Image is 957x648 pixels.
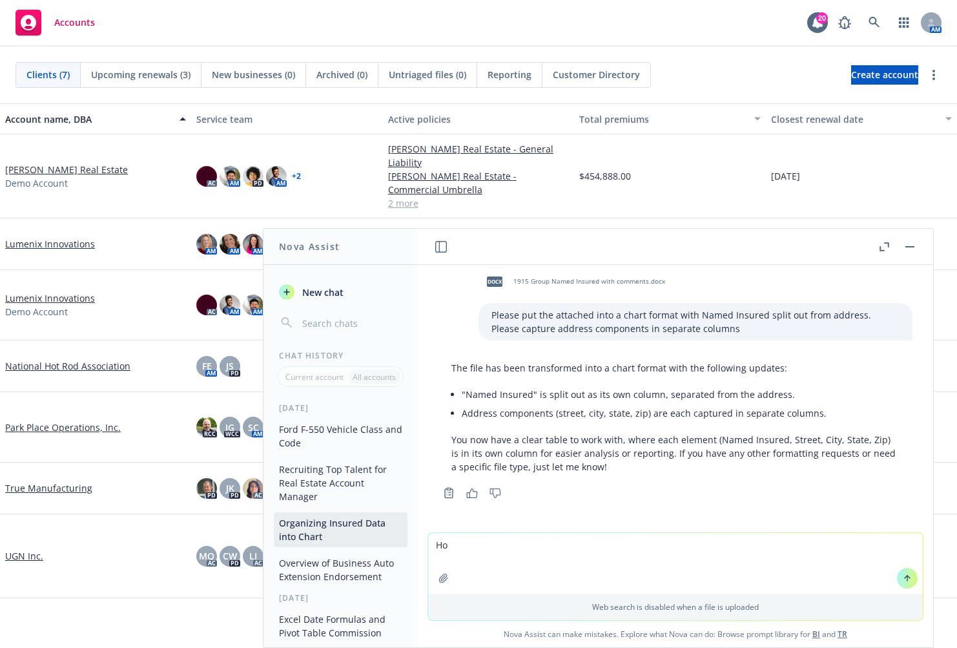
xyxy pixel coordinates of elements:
[766,103,957,134] button: Closest renewal date
[5,163,128,176] a: [PERSON_NAME] Real Estate
[225,421,234,434] span: JG
[263,402,418,413] div: [DATE]
[243,295,263,315] img: photo
[196,166,217,187] img: photo
[451,361,900,375] p: The file has been transformed into a chart format with the following updates:
[248,421,259,434] span: SC
[274,459,407,507] button: Recruiting Top Talent for Real Estate Account Manager
[274,280,407,304] button: New chat
[191,103,382,134] button: Service team
[513,277,665,286] span: 1915 Group Named Insured with comments.docx
[316,68,367,81] span: Archived (0)
[220,295,240,315] img: photo
[292,172,301,180] a: + 2
[226,481,234,495] span: JK
[388,112,569,126] div: Active policies
[199,549,214,563] span: MQ
[220,234,240,255] img: photo
[274,609,407,643] button: Excel Date Formulas and Pivot Table Commission
[574,103,765,134] button: Total premiums
[388,142,569,169] a: [PERSON_NAME] Real Estate - General Liability
[223,549,237,563] span: CW
[479,266,668,298] div: docx1915 Group Named Insured with comments.docx
[832,10,858,36] a: Report a Bug
[771,169,800,183] span: [DATE]
[5,359,130,373] a: National Hot Rod Association
[243,166,263,187] img: photo
[816,12,828,24] div: 20
[54,17,95,28] span: Accounts
[274,512,407,547] button: Organizing Insured Data into Chart
[202,359,212,373] span: FE
[485,484,506,502] button: Thumbs down
[5,291,95,305] a: Lumenix Innovations
[285,371,344,382] p: Current account
[462,404,900,423] li: Address components (street, city, state, zip) are each captured in separate columns.
[487,277,502,286] span: docx
[266,166,287,187] img: photo
[263,592,418,603] div: [DATE]
[196,112,377,126] div: Service team
[263,350,418,361] div: Chat History
[443,487,455,499] svg: Copy to clipboard
[891,10,917,36] a: Switch app
[851,65,918,85] a: Create account
[196,417,217,437] img: photo
[553,68,640,81] span: Customer Directory
[926,67,942,83] a: more
[388,169,569,196] a: [PERSON_NAME] Real Estate - Commercial Umbrella
[383,103,574,134] button: Active policies
[423,621,928,647] span: Nova Assist can make mistakes. Explore what Nova can do: Browse prompt library for and
[579,112,746,126] div: Total premiums
[488,68,531,81] span: Reporting
[812,629,820,640] a: BI
[274,419,407,454] button: Ford F-550 Vehicle Class and Code
[436,601,915,612] p: Web search is disabled when a file is uploaded
[196,295,217,315] img: photo
[10,5,100,41] a: Accounts
[5,176,68,190] span: Demo Account
[389,68,466,81] span: Untriaged files (0)
[5,421,121,434] a: Park Place Operations, Inc.
[451,433,900,474] p: You now have a clear table to work with, where each element (Named Insured, Street, City, State, ...
[353,371,396,382] p: All accounts
[462,385,900,404] li: "Named Insured" is split out as its own column, separated from the address.
[196,234,217,255] img: photo
[300,314,402,332] input: Search chats
[838,629,847,640] a: TR
[388,196,569,210] a: 2 more
[5,305,68,319] span: Demo Account
[220,166,240,187] img: photo
[212,68,295,81] span: New businesses (0)
[226,359,234,373] span: JS
[771,112,938,126] div: Closest renewal date
[243,478,263,499] img: photo
[491,308,900,335] p: Please put the attached into a chart format with Named Insured split out from address. Please cap...
[249,549,257,563] span: LI
[861,10,887,36] a: Search
[5,549,43,563] a: UGN Inc.
[196,478,217,499] img: photo
[300,286,344,299] span: New chat
[5,112,172,126] div: Account name, DBA
[26,68,70,81] span: Clients (7)
[851,63,918,87] span: Create account
[579,169,631,183] span: $454,888.00
[91,68,190,81] span: Upcoming renewals (3)
[428,533,923,594] textarea: How d
[274,552,407,587] button: Overview of Business Auto Extension Endorsement
[5,237,95,251] a: Lumenix Innovations
[279,240,340,253] h1: Nova Assist
[5,481,92,495] a: True Manufacturing
[243,234,263,255] img: photo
